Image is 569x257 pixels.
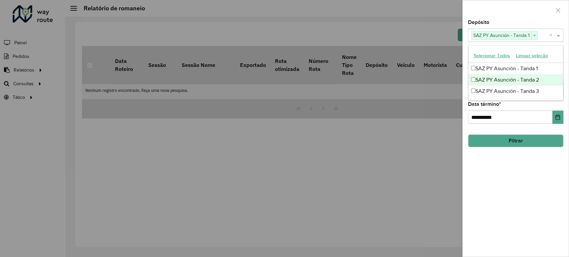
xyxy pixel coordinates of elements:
button: Selecionar Todos [471,51,513,61]
label: Data término [468,100,501,108]
div: SAZ PY Asunción - Tanda 3 [468,86,563,97]
span: Clear all [549,31,555,39]
span: × [531,32,537,40]
button: Filtrar [468,134,563,147]
div: SAZ PY Asunción - Tanda 1 [468,63,563,74]
label: Depósito [468,18,489,26]
div: SAZ PY Asunción - Tanda 2 [468,74,563,86]
ng-dropdown-panel: Options list [468,45,563,101]
button: Limpar seleção [513,51,551,61]
span: SAZ PY Asunción - Tanda 1 [472,31,531,39]
button: Choose Date [552,111,563,124]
